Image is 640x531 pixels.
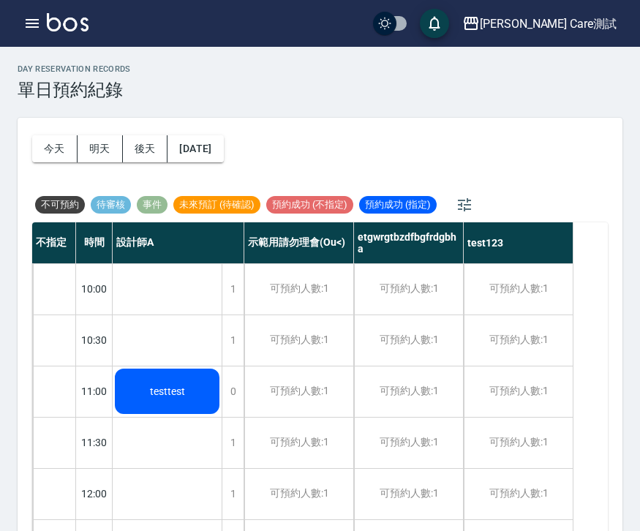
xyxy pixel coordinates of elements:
div: 可預約人數:1 [244,315,353,366]
div: test123 [464,222,573,263]
button: 後天 [123,135,168,162]
div: 可預約人數:1 [354,469,463,519]
div: 可預約人數:1 [354,366,463,417]
span: 待審核 [91,198,131,211]
div: 可預約人數:1 [244,469,353,519]
div: 11:00 [76,366,113,417]
div: 10:00 [76,263,113,315]
div: 示範用請勿理會(Ou<) [244,222,354,263]
span: testtest [147,385,188,397]
div: 可預約人數:1 [464,469,573,519]
div: 1 [222,315,244,366]
div: 可預約人數:1 [244,366,353,417]
div: 0 [222,366,244,417]
button: [PERSON_NAME] Care測試 [456,9,622,39]
span: 事件 [137,198,167,211]
div: 1 [222,469,244,519]
div: 可預約人數:1 [244,264,353,315]
div: 12:00 [76,468,113,519]
div: 可預約人數:1 [464,315,573,366]
div: 可預約人數:1 [464,418,573,468]
div: 11:30 [76,417,113,468]
span: 預約成功 (不指定) [266,198,353,211]
span: 預約成功 (指定) [359,198,437,211]
div: 10:30 [76,315,113,366]
span: 不可預約 [35,198,85,211]
div: 不指定 [32,222,76,263]
div: 1 [222,418,244,468]
div: [PERSON_NAME] Care測試 [480,15,617,33]
h2: day Reservation records [18,64,131,74]
div: 可預約人數:1 [354,315,463,366]
div: etgwrgtbzdfbgfrdgbha [354,222,464,263]
div: 可預約人數:1 [354,418,463,468]
button: save [420,9,449,38]
span: 未來預訂 (待確認) [173,198,260,211]
div: 1 [222,264,244,315]
div: 可預約人數:1 [244,418,353,468]
button: 明天 [78,135,123,162]
div: 可預約人數:1 [464,366,573,417]
div: 可預約人數:1 [354,264,463,315]
h3: 單日預約紀錄 [18,80,131,100]
img: Logo [47,13,89,31]
button: 今天 [32,135,78,162]
div: 時間 [76,222,113,263]
div: 設計師A [113,222,244,263]
button: [DATE] [167,135,223,162]
div: 可預約人數:1 [464,264,573,315]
